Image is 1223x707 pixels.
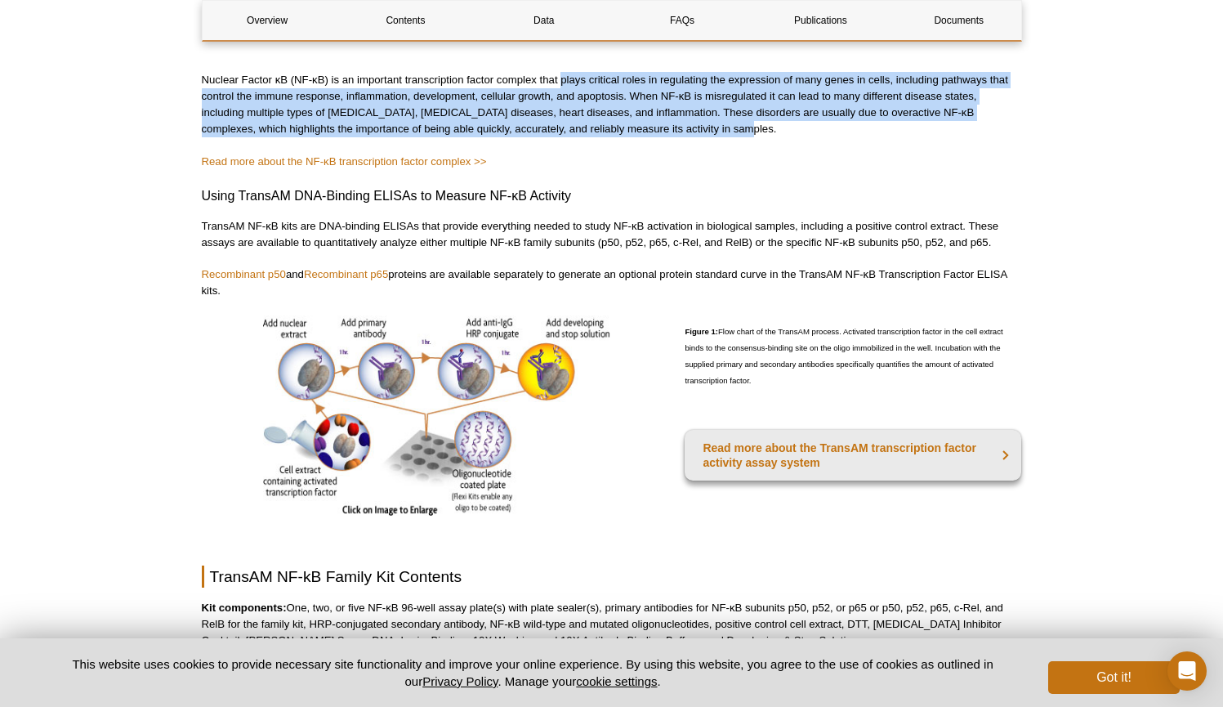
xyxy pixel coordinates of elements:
button: cookie settings [576,674,657,688]
button: Got it! [1048,661,1179,694]
h3: Using TransAM DNA-Binding ELISAs to Measure NF-κB Activity [202,186,1022,206]
h2: TransAM NF-kB Family Kit Contents [202,566,1022,588]
p: Nuclear Factor κB (NF-κB) is an important transcription factor complex that plays critical roles ... [202,72,1022,137]
p: TransAM NF-κB kits are DNA-binding ELISAs that provide everything needed to study NF-κB activatio... [202,218,1022,251]
p: One, two, or five NF-κB 96-well assay plate(s) with plate sealer(s), primary antibodies for NF-κB... [202,600,1022,649]
a: Contents [341,1,471,40]
p: Flow chart of the TransAM process. Activated transcription factor in the cell extract binds to th... [685,315,1021,401]
a: Data [479,1,609,40]
a: Overview [203,1,333,40]
a: Recombinant p65 [304,268,388,280]
p: and proteins are available separately to generate an optional protein standard curve in the Trans... [202,266,1022,299]
a: Documents [894,1,1024,40]
strong: Figure 1: [685,327,718,336]
div: Open Intercom Messenger [1167,651,1207,691]
img: Flow chart of the TransAM DNA-binding transcription factor ELISA [263,315,610,516]
a: Recombinant p50 [202,268,286,280]
p: This website uses cookies to provide necessary site functionality and improve your online experie... [44,656,1022,690]
a: Publications [756,1,886,40]
a: Read more about the NF-κB transcription factor complex >> [202,155,487,168]
strong: Read more about the TransAM transcription factor activity assay system [703,441,976,469]
a: Read more about the TransAM transcription factor activity assay system [685,430,1021,481]
a: Privacy Policy [422,674,498,688]
a: FAQs [617,1,747,40]
strong: Kit components: [202,602,287,614]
